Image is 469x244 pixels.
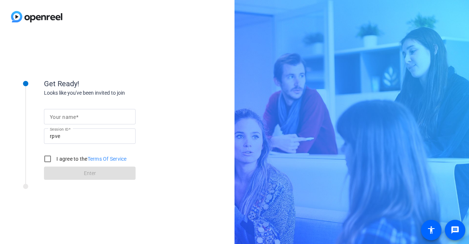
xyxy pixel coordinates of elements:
div: Get Ready! [44,78,191,89]
div: Looks like you've been invited to join [44,89,191,97]
label: I agree to the [55,155,127,163]
a: Terms Of Service [88,156,127,162]
mat-icon: message [451,226,459,234]
mat-icon: accessibility [427,226,436,234]
mat-label: Your name [50,114,76,120]
mat-label: Session ID [50,127,69,131]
